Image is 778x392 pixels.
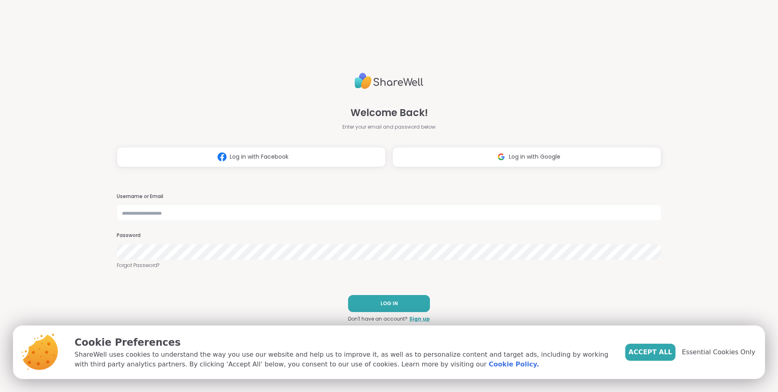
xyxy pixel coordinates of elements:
[489,360,539,369] a: Cookie Policy.
[409,315,430,323] a: Sign up
[342,123,436,131] span: Enter your email and password below
[117,193,661,200] h3: Username or Email
[75,350,612,369] p: ShareWell uses cookies to understand the way you use our website and help us to improve it, as we...
[75,335,612,350] p: Cookie Preferences
[380,300,398,307] span: LOG IN
[392,147,661,167] button: Log in with Google
[509,153,560,161] span: Log in with Google
[117,262,661,269] a: Forgot Password?
[117,232,661,239] h3: Password
[230,153,289,161] span: Log in with Facebook
[117,147,386,167] button: Log in with Facebook
[348,295,430,312] button: LOG IN
[625,344,675,361] button: Accept All
[494,149,509,164] img: ShareWell Logomark
[355,69,423,93] img: ShareWell Logo
[214,149,230,164] img: ShareWell Logomark
[351,106,428,120] span: Welcome Back!
[628,347,672,357] span: Accept All
[682,347,755,357] span: Essential Cookies Only
[348,315,408,323] span: Don't have an account?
